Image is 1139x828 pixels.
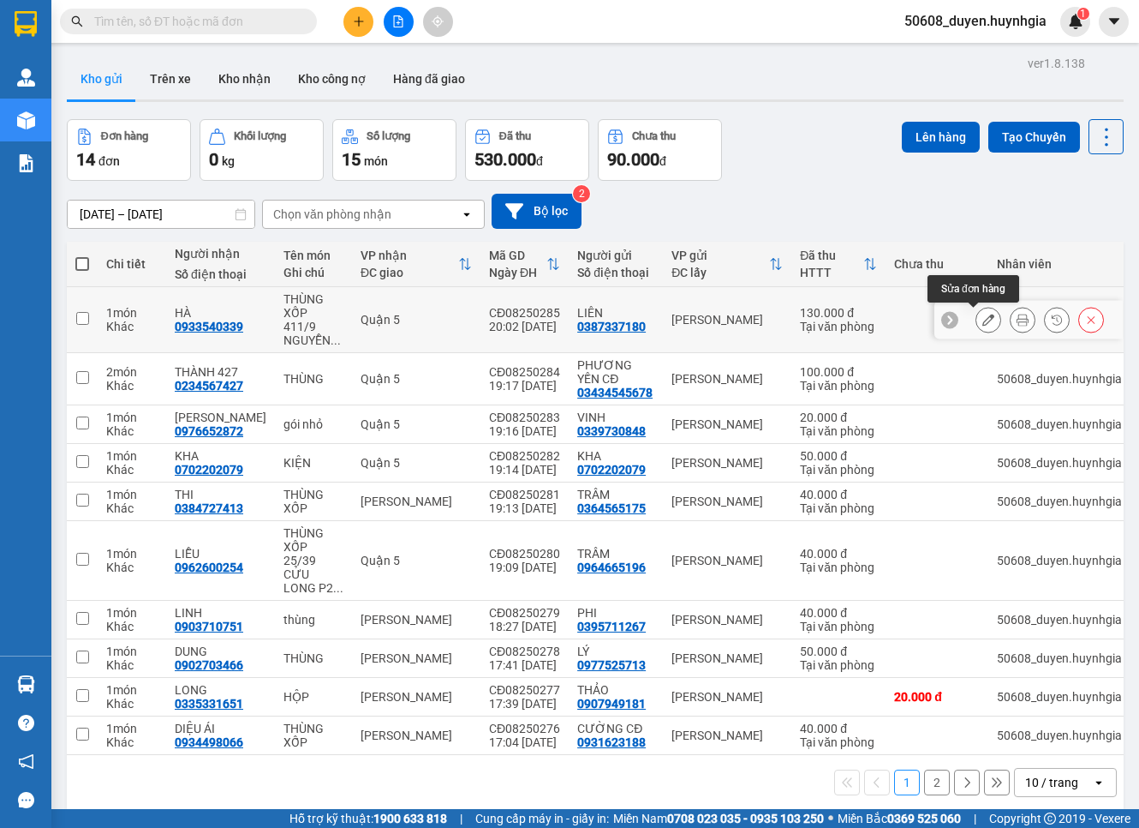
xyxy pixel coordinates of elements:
div: [PERSON_NAME] [671,613,783,627]
div: Số điện thoại [577,266,654,279]
img: warehouse-icon [17,69,35,87]
div: 0335331651 [175,697,243,711]
div: Đã thu [499,130,531,142]
button: plus [343,7,373,37]
div: TRÂM [577,488,654,501]
button: Đơn hàng14đơn [67,119,191,181]
span: 50608_duyen.huynhgia [891,10,1060,32]
div: VP gửi [671,249,769,262]
div: PHƯƠNG YẾN CĐ [15,53,152,94]
div: CƯỜNG CĐ [577,722,654,735]
div: gói nhỏ [283,417,343,431]
div: Khác [106,697,158,711]
div: Tại văn phòng [800,620,877,633]
span: 90.000 [607,149,659,170]
div: CĐ08250282 [489,449,560,463]
div: VP nhận [361,249,458,262]
div: THÙNG XỐP [283,488,343,515]
div: [PERSON_NAME] [15,15,152,53]
div: THÙNG [283,651,343,665]
div: 1 món [106,645,158,658]
span: 14 [76,149,95,170]
button: Hàng đã giao [379,58,479,99]
div: 50.000 đ [800,449,877,463]
div: Chi tiết [106,257,158,271]
div: ĐC giao [361,266,458,279]
div: Khác [106,424,158,438]
div: Tại văn phòng [800,320,877,333]
img: solution-icon [17,154,35,172]
div: Quận 5 [361,554,472,567]
div: 1 món [106,547,158,561]
div: 0234567427 [164,56,283,80]
div: Tại văn phòng [800,501,877,515]
div: Mã GD [489,249,546,262]
div: 19:13 [DATE] [489,501,560,515]
div: 50608_duyen.huynhgia [997,613,1122,627]
span: search [71,15,83,27]
div: LIÊN [577,306,654,320]
div: 40.000 đ [800,488,877,501]
div: Khác [106,735,158,749]
div: 20:02 [DATE] [489,320,560,333]
div: Sửa đơn hàng [975,307,1001,333]
div: CĐ08250283 [489,411,560,424]
div: 0395711267 [577,620,646,633]
span: Miền Bắc [838,809,961,828]
span: file-add [392,15,404,27]
div: Chọn văn phòng nhận [273,206,391,223]
div: 50608_duyen.huynhgia [997,417,1122,431]
button: 2 [924,770,950,795]
div: 19:16 [DATE] [489,424,560,438]
div: 0931623188 [577,735,646,749]
span: 0 [209,149,218,170]
div: Tại văn phòng [800,379,877,393]
div: 25/39 CỬU LONG P2 TÂN BÌNH [283,554,343,595]
div: Người nhận [175,247,266,261]
div: LONG [175,683,266,697]
div: Tên món [283,249,343,262]
div: Quận 5 [361,313,472,327]
button: Số lượng15món [332,119,456,181]
div: Khác [106,379,158,393]
div: PHI [577,606,654,620]
div: Chưa thu [894,257,980,271]
div: Số lượng [367,130,410,142]
th: Toggle SortBy [352,242,480,287]
div: BẢO THỊNH [175,411,266,424]
div: [PERSON_NAME] [671,495,783,508]
button: Kho công nợ [284,58,379,99]
button: Trên xe [136,58,205,99]
div: 0964665196 [577,561,646,574]
div: THÙNG XỐP [283,526,343,554]
div: Tại văn phòng [800,658,877,672]
div: 0903710751 [175,620,243,633]
div: Đã thu [800,249,863,262]
div: 0977525713 [577,658,646,672]
span: 15 [342,149,361,170]
th: Toggle SortBy [791,242,886,287]
div: 0387337180 [577,320,646,333]
div: 19:14 [DATE] [489,463,560,477]
div: Chưa thu [632,130,676,142]
span: ... [333,581,343,595]
div: [PERSON_NAME] [671,313,783,327]
div: 20.000 đ [800,411,877,424]
div: 1 món [106,449,158,463]
input: Select a date range. [68,201,254,228]
div: KHA [175,449,266,463]
div: Quận 5 [361,372,472,386]
div: CĐ08250278 [489,645,560,658]
th: Toggle SortBy [480,242,569,287]
img: icon-new-feature [1068,14,1083,29]
div: 50608_duyen.huynhgia [997,495,1122,508]
div: 0962600254 [175,561,243,574]
div: 130.000 đ [800,306,877,320]
div: [PERSON_NAME] [361,729,472,742]
div: 1 món [106,606,158,620]
div: THÙNG XỐP [283,292,343,320]
div: 20.000 đ [894,690,980,704]
div: [PERSON_NAME] [361,495,472,508]
div: Khác [106,658,158,672]
div: Quận 5 [361,417,472,431]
